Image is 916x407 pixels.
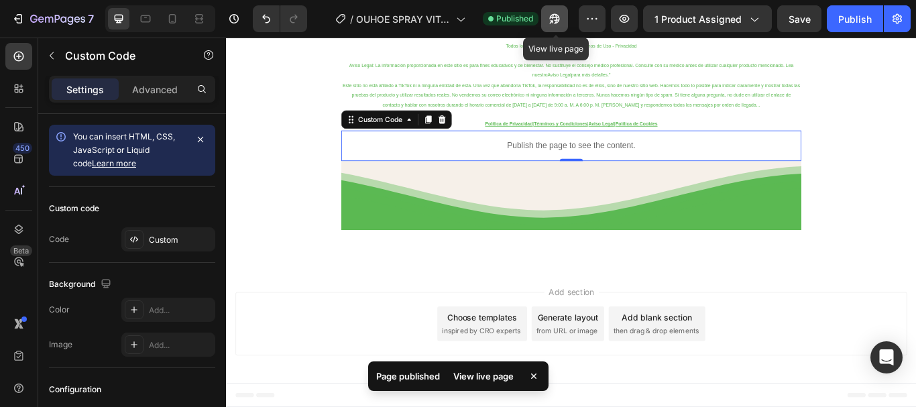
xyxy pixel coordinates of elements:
[49,276,114,294] div: Background
[451,336,551,348] span: then drag & drop elements
[359,98,421,104] u: Términos y Condiciones
[496,13,533,25] span: Published
[226,38,916,407] iframe: Design area
[13,143,32,154] div: 450
[5,5,100,32] button: 7
[258,319,339,333] div: Choose templates
[66,82,104,97] p: Settings
[251,336,343,348] span: inspired by CRO experts
[149,339,212,351] div: Add...
[361,336,433,348] span: from URL or image
[359,97,421,104] a: Términos y Condiciones
[363,319,434,333] div: Generate layout
[375,41,402,47] span: Aviso Legal
[827,5,883,32] button: Publish
[643,5,772,32] button: 1 product assigned
[302,97,357,104] a: Política de Privacidad
[350,12,353,26] span: /
[452,98,453,104] span: |
[10,245,32,256] div: Beta
[654,12,742,26] span: 1 product assigned
[149,234,212,246] div: Custom
[421,98,422,104] span: |
[49,384,101,396] div: Configuration
[454,97,503,104] a: Política de Cookies
[422,97,453,104] a: Aviso Legal
[65,48,179,64] p: Custom Code
[422,98,453,104] u: Aviso Legal
[777,5,821,32] button: Save
[356,12,451,26] span: OUHOE SPRAY VITALCOM 10K - LANDING 2
[402,41,448,47] span: para más detalles."
[445,367,522,386] div: View live page
[357,98,359,104] span: |
[375,40,402,47] a: Aviso Legal
[92,158,136,168] a: Learn more
[49,202,99,215] div: Custom code
[151,90,208,102] div: Custom Code
[454,98,503,104] u: Política de Cookies
[789,13,811,25] span: Save
[461,319,543,333] div: Add blank section
[49,304,70,316] div: Color
[376,369,440,383] p: Page published
[73,131,175,168] span: You can insert HTML, CSS, JavaScript or Liquid code
[302,98,357,104] u: Política de Privacidad
[49,339,72,351] div: Image
[870,341,903,373] div: Open Intercom Messenger
[135,53,669,82] span: Este sitio no está afiliado a TikTok ni a ninguna entidad de esta. Una vez que abandona TikTok, l...
[88,11,94,27] p: 7
[253,5,307,32] div: Undo/Redo
[132,82,178,97] p: Advanced
[371,290,435,304] span: Add section
[838,12,872,26] div: Publish
[49,233,69,245] div: Code
[149,304,212,316] div: Add...
[134,119,671,133] p: Publish the page to see the content.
